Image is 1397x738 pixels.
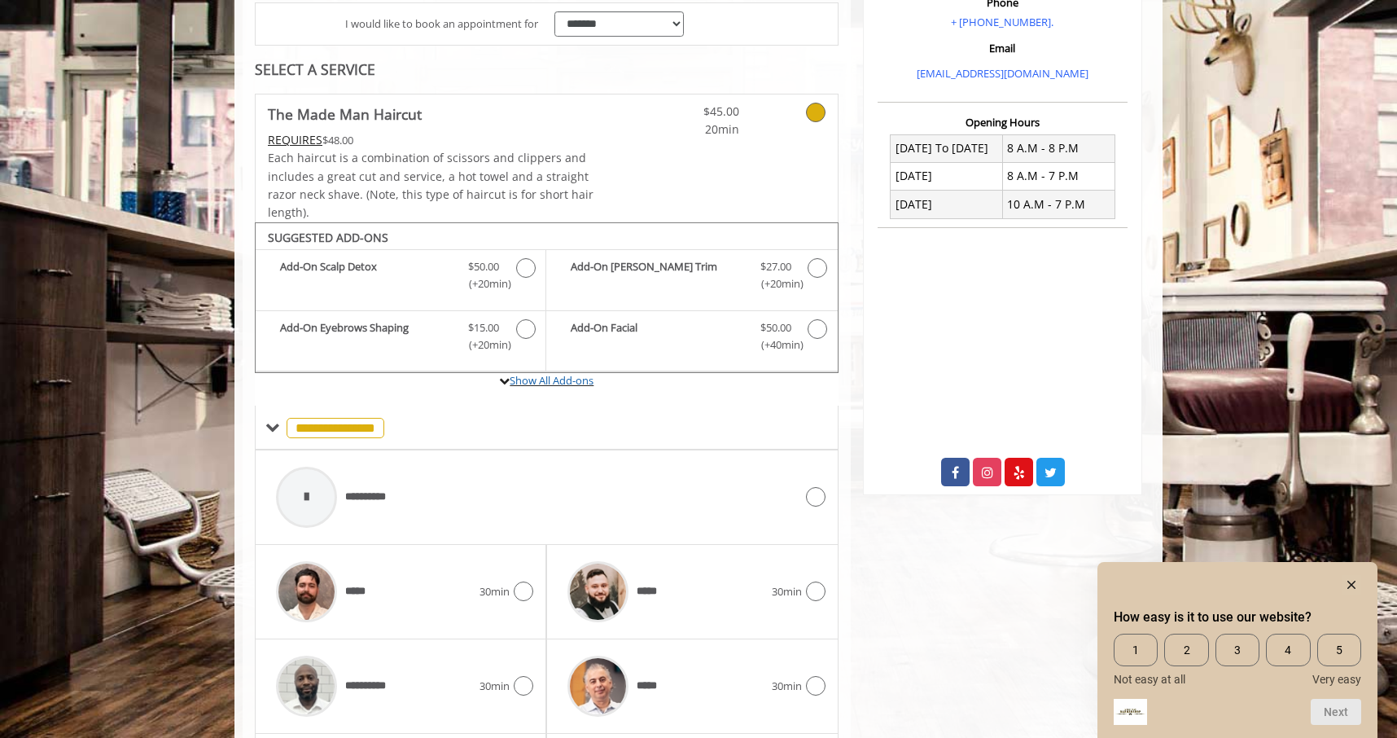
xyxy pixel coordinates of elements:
span: $15.00 [468,319,499,336]
span: (+20min ) [460,275,508,292]
label: Add-On Facial [554,319,829,358]
span: 2 [1164,634,1208,666]
label: Add-On Eyebrows Shaping [264,319,537,358]
span: Not easy at all [1114,673,1185,686]
span: 4 [1266,634,1310,666]
div: The Made Man Haircut Add-onS [255,222,839,374]
span: Each haircut is a combination of scissors and clippers and includes a great cut and service, a ho... [268,150,593,220]
span: 30min [772,678,802,695]
div: How easy is it to use our website? Select an option from 1 to 5, with 1 being Not easy at all and... [1114,634,1361,686]
div: How easy is it to use our website? Select an option from 1 to 5, with 1 being Not easy at all and... [1114,575,1361,725]
b: Add-On Eyebrows Shaping [280,319,452,354]
span: $27.00 [760,258,791,275]
b: SUGGESTED ADD-ONS [268,230,388,245]
td: 10 A.M - 7 P.M [1002,191,1115,218]
span: (+40min ) [751,336,799,354]
span: (+20min ) [751,275,799,292]
span: 30min [480,678,510,695]
span: 3 [1215,634,1259,666]
span: 20min [643,121,739,138]
td: [DATE] To [DATE] [891,134,1003,162]
a: + [PHONE_NUMBER]. [951,15,1053,29]
td: [DATE] [891,191,1003,218]
td: [DATE] [891,162,1003,190]
span: $50.00 [468,258,499,275]
div: SELECT A SERVICE [255,62,839,77]
button: Hide survey [1342,575,1361,595]
b: Add-On [PERSON_NAME] Trim [571,258,743,292]
h2: How easy is it to use our website? Select an option from 1 to 5, with 1 being Not easy at all and... [1114,608,1361,627]
span: $50.00 [760,319,791,336]
span: I would like to book an appointment for [345,15,538,33]
button: Next question [1311,699,1361,725]
a: Show All Add-ons [510,373,593,388]
b: The Made Man Haircut [268,103,422,125]
span: 30min [772,583,802,600]
h3: Opening Hours [878,116,1128,128]
label: Add-On Beard Trim [554,258,829,297]
a: [EMAIL_ADDRESS][DOMAIN_NAME] [917,66,1088,81]
td: 8 A.M - 8 P.M [1002,134,1115,162]
td: 8 A.M - 7 P.M [1002,162,1115,190]
span: 1 [1114,634,1158,666]
label: Add-On Scalp Detox [264,258,537,297]
span: $45.00 [643,103,739,121]
span: Very easy [1312,673,1361,686]
span: This service needs some Advance to be paid before we block your appointment [268,132,322,147]
b: Add-On Facial [571,319,743,354]
b: Add-On Scalp Detox [280,258,452,292]
div: $48.00 [268,131,595,149]
h3: Email [882,42,1123,54]
span: 5 [1317,634,1361,666]
span: (+20min ) [460,336,508,354]
span: 30min [480,583,510,600]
